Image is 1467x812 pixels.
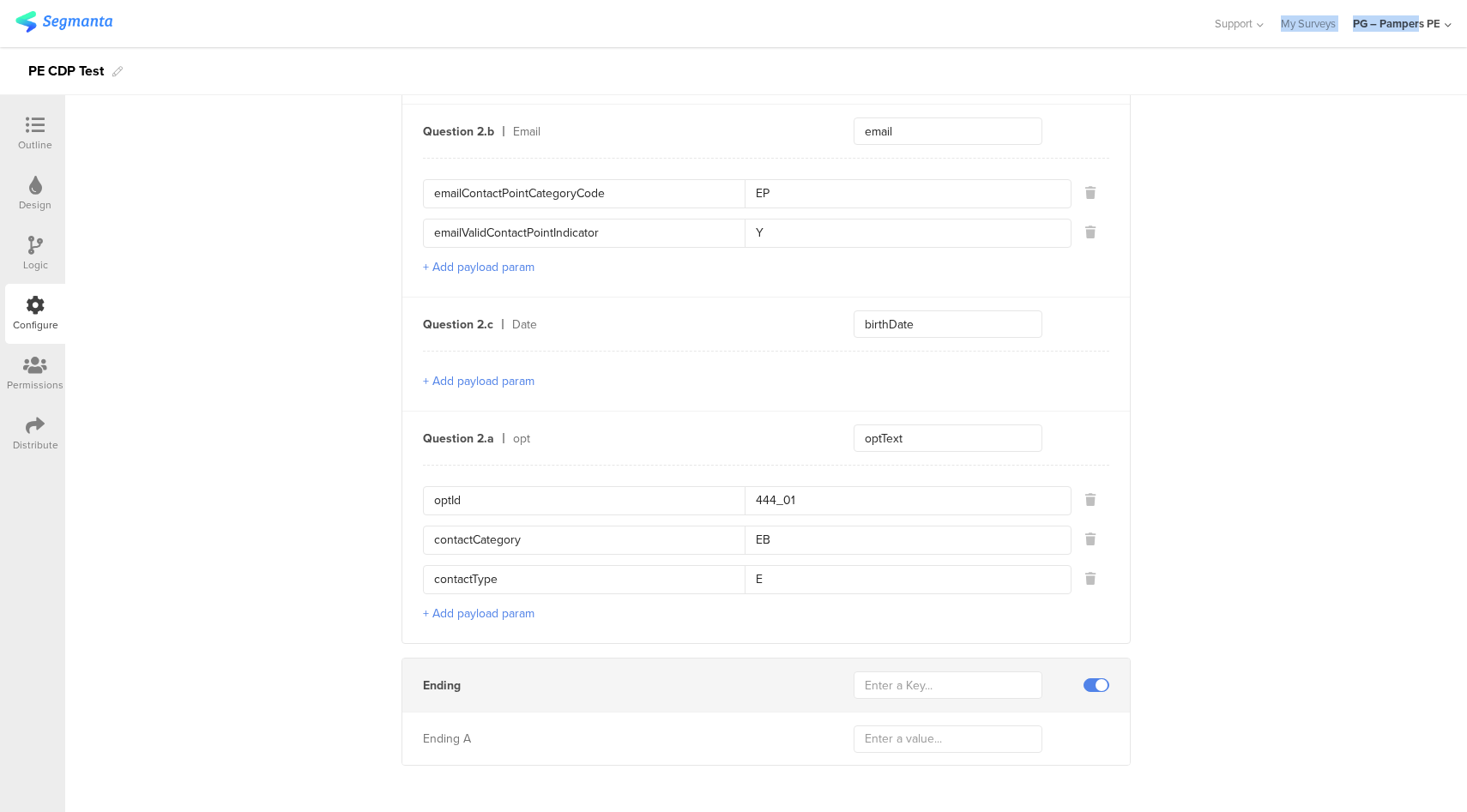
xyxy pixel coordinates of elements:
div: Permissions [7,377,63,393]
input: Enter a Key... [854,671,1042,699]
div: Question 2.a [423,430,494,448]
span: Support [1215,15,1253,32]
input: Key [434,180,745,208]
div: Question 2.b [423,123,494,141]
div: Logic [23,257,48,273]
button: + Add payload param [423,604,534,623]
input: Enter a key... [854,117,1042,145]
div: Distribute [13,437,58,453]
input: Key [434,566,745,593]
div: Date [512,316,812,334]
div: Configure [13,317,58,333]
button: + Add payload param [423,258,534,276]
div: Ending A [423,730,812,748]
button: + Add payload param [423,372,534,390]
input: Enter a value... [854,725,1042,753]
input: Enter a key... [854,310,1042,338]
input: Value [745,487,1060,514]
input: Key [434,220,745,247]
div: Ending [423,677,461,695]
input: Value [745,180,1060,208]
div: PG – Pampers PE [1353,15,1440,32]
div: opt [513,430,812,448]
input: Value [745,220,1060,247]
div: PE CDP Test [28,57,104,85]
input: Value [745,526,1060,554]
input: Value [745,566,1060,593]
div: Outline [18,137,52,153]
input: Key [434,526,745,554]
input: Enter a key... [854,424,1042,452]
div: Email [513,123,812,141]
div: Question 2.c [423,316,493,334]
img: segmanta logo [15,11,112,33]
input: Key [434,487,745,514]
div: Design [19,197,51,213]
